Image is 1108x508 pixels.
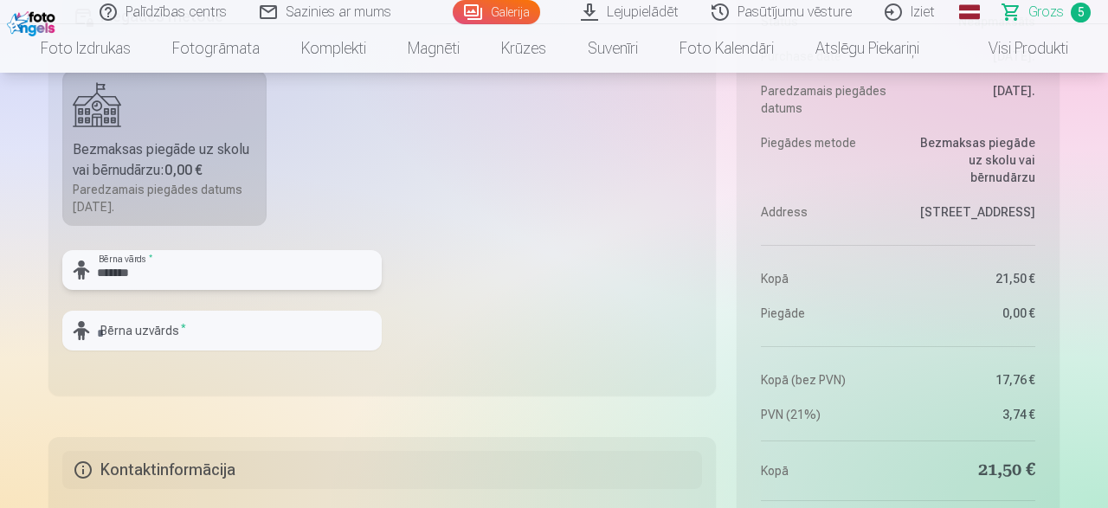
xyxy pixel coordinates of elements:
[906,270,1035,287] dd: 21,50 €
[567,24,659,73] a: Suvenīri
[906,134,1035,186] dd: Bezmaksas piegāde uz skolu vai bērnudārzu
[761,203,890,221] dt: Address
[164,162,203,178] b: 0,00 €
[906,82,1035,117] dd: [DATE].
[62,451,702,489] h5: Kontaktinformācija
[73,181,256,215] div: Paredzamais piegādes datums [DATE].
[7,7,60,36] img: /fa1
[761,305,890,322] dt: Piegāde
[795,24,940,73] a: Atslēgu piekariņi
[761,459,890,483] dt: Kopā
[761,82,890,117] dt: Paredzamais piegādes datums
[280,24,387,73] a: Komplekti
[906,459,1035,483] dd: 21,50 €
[906,406,1035,423] dd: 3,74 €
[480,24,567,73] a: Krūzes
[151,24,280,73] a: Fotogrāmata
[761,134,890,186] dt: Piegādes metode
[761,406,890,423] dt: PVN (21%)
[906,203,1035,221] dd: [STREET_ADDRESS]
[73,139,256,181] div: Bezmaksas piegāde uz skolu vai bērnudārzu :
[906,305,1035,322] dd: 0,00 €
[761,371,890,389] dt: Kopā (bez PVN)
[940,24,1089,73] a: Visi produkti
[1071,3,1091,23] span: 5
[1028,2,1064,23] span: Grozs
[761,270,890,287] dt: Kopā
[20,24,151,73] a: Foto izdrukas
[659,24,795,73] a: Foto kalendāri
[387,24,480,73] a: Magnēti
[906,371,1035,389] dd: 17,76 €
